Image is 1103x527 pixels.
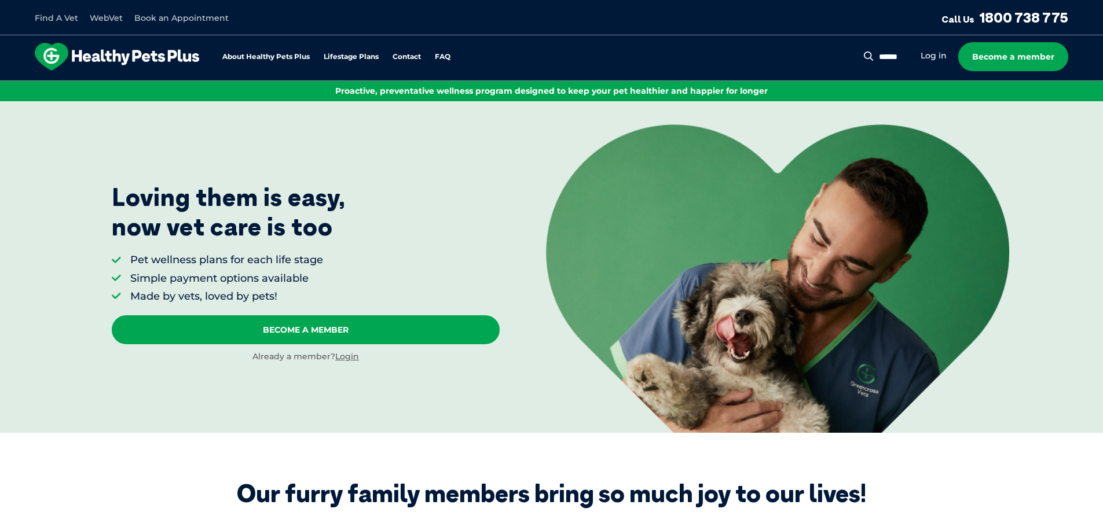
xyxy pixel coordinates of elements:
a: Become a member [958,42,1068,71]
a: Book an Appointment [134,13,229,23]
div: Already a member? [112,351,500,363]
button: Search [862,50,876,62]
a: WebVet [90,13,123,23]
li: Simple payment options available [130,271,323,286]
a: Lifestage Plans [324,53,379,61]
a: FAQ [435,53,450,61]
p: Loving them is easy, now vet care is too [112,183,346,241]
li: Made by vets, loved by pets! [130,289,323,304]
span: Proactive, preventative wellness program designed to keep your pet healthier and happier for longer [335,86,768,96]
a: Login [335,351,359,362]
li: Pet wellness plans for each life stage [130,253,323,267]
a: Contact [393,53,421,61]
div: Our furry family members bring so much joy to our lives! [237,479,866,508]
a: About Healthy Pets Plus [222,53,310,61]
a: Log in [921,50,947,61]
a: Find A Vet [35,13,78,23]
a: Call Us1800 738 775 [941,9,1068,26]
img: hpp-logo [35,43,199,71]
span: Call Us [941,13,974,25]
img: <p>Loving them is easy, <br /> now vet care is too</p> [546,124,1009,432]
a: Become A Member [112,315,500,344]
